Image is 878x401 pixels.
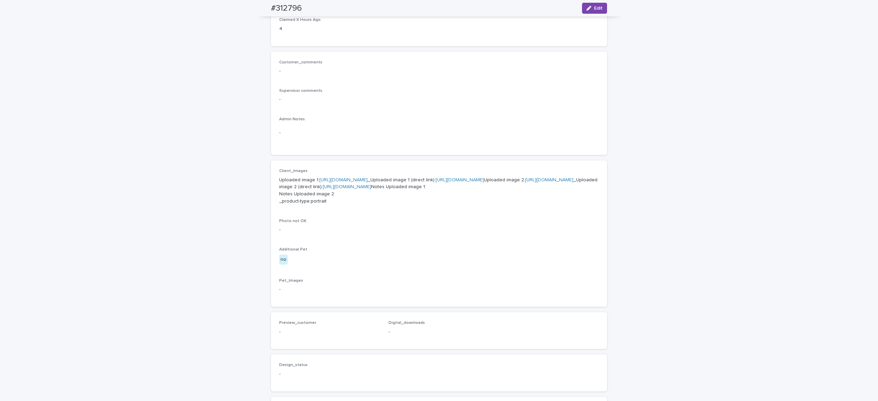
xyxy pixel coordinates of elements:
a: [URL][DOMAIN_NAME] [323,184,371,189]
p: - [279,226,599,233]
p: - [279,328,380,336]
a: [URL][DOMAIN_NAME] [319,178,368,182]
span: Edit [594,6,603,11]
a: [URL][DOMAIN_NAME] [525,178,573,182]
p: 4 [279,25,380,33]
span: Customer_comments [279,60,322,64]
p: - [279,286,599,293]
span: Client_Images [279,169,308,173]
p: - [279,96,599,103]
span: Design_status [279,363,308,367]
p: - [389,328,490,336]
span: Preview_customer [279,321,316,325]
button: Edit [582,3,607,14]
a: [URL][DOMAIN_NAME] [436,178,484,182]
div: no [279,255,288,265]
h2: #312796 [271,3,302,13]
span: Claimed X Hours Ago [279,18,321,22]
span: Digital_downloads [389,321,425,325]
span: Supervisor comments [279,89,322,93]
span: Admin Notes [279,117,305,121]
p: - [279,370,380,378]
span: Additional Pet [279,247,307,252]
p: - [279,129,599,136]
p: Uploaded image 1: _Uploaded image 1 (direct link): Uploaded image 2: _Uploaded image 2 (direct li... [279,177,599,205]
span: Photo not OK [279,219,306,223]
p: - [279,68,599,75]
span: Pet_Images [279,279,303,283]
